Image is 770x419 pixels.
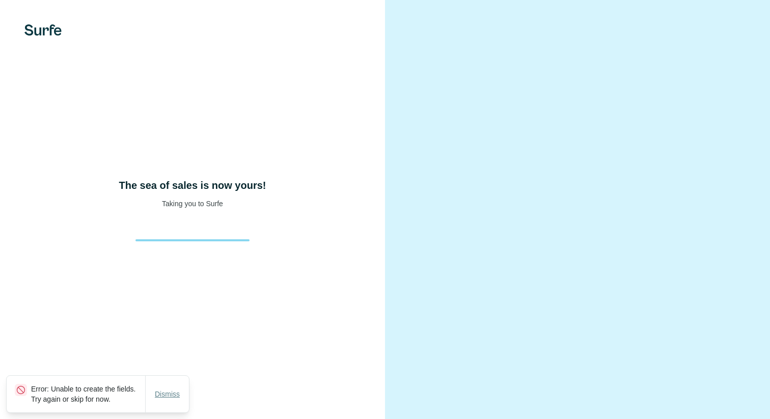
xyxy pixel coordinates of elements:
span: Dismiss [155,389,180,399]
button: Dismiss [148,385,187,403]
p: Taking you to Surfe [162,199,223,209]
img: Surfe's logo [24,24,62,36]
p: Error: Unable to create the fields. Try again or skip for now. [31,384,145,404]
h4: The sea of sales is now yours! [119,178,266,192]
